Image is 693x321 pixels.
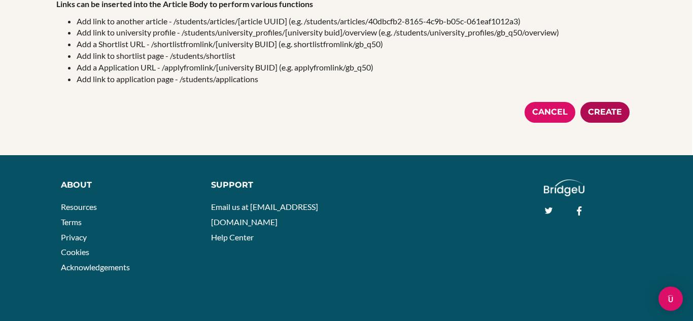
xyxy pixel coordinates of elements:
a: Terms [61,217,82,227]
li: Add link to application page - /students/applications [77,74,635,85]
img: logo_white@2x-f4f0deed5e89b7ecb1c2cc34c3e3d731f90f0f143d5ea2071677605dd97b5244.png [544,180,585,196]
li: Add a Application URL - /applyfromlink/[university BUID] (e.g. applyfromlink/gb_q50) [77,62,635,74]
div: Support [211,180,337,191]
a: Resources [61,202,97,211]
a: Privacy [61,232,87,242]
div: Open Intercom Messenger [659,287,683,311]
a: Acknowledgements [61,262,130,272]
li: Add link to another article - /students/articles/[article UUID] (e.g. /students/articles/40dbcfb2... [77,16,635,27]
div: About [61,180,195,191]
li: Add a Shortlist URL - /shortlistfromlink/[university BUID] (e.g. shortlistfromlink/gb_q50) [77,39,635,50]
a: Help Center [211,232,254,242]
div: Create [580,102,630,123]
a: Cancel [525,102,575,123]
li: Add link to shortlist page - /students/shortlist [77,50,635,62]
a: Cookies [61,247,89,257]
li: Add link to university profile - /students/university_profiles/[university buid]/overview (e.g. /... [77,27,635,39]
a: Email us at [EMAIL_ADDRESS][DOMAIN_NAME] [211,202,318,227]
